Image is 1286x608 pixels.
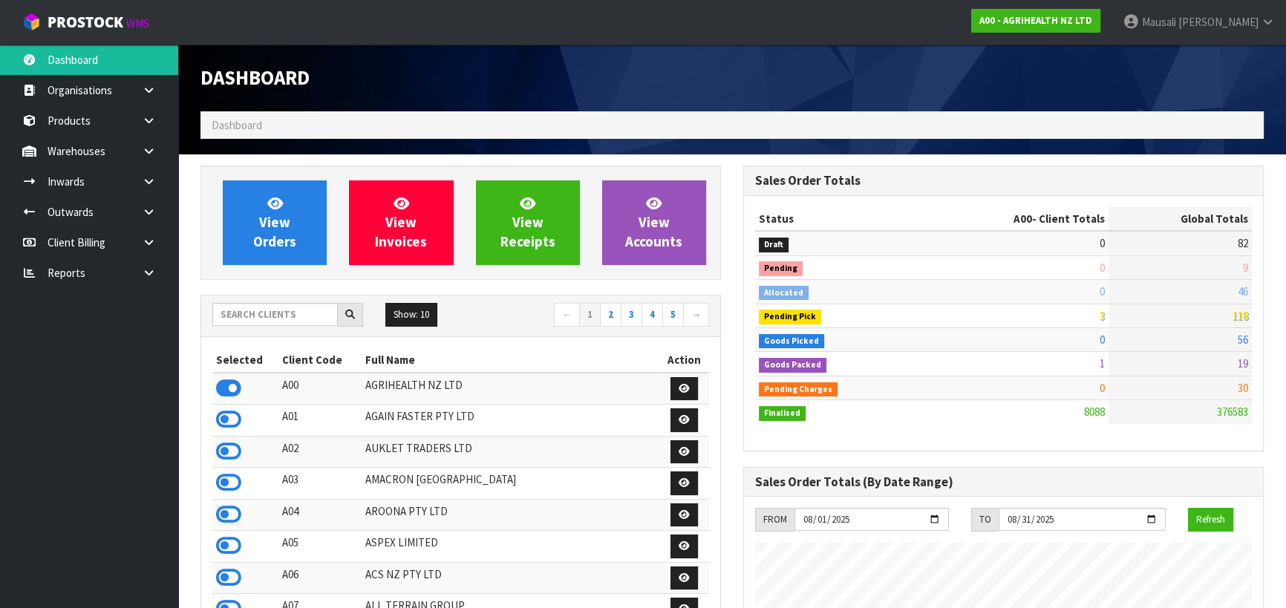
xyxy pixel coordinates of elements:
strong: A00 - AGRIHEALTH NZ LTD [979,14,1092,27]
span: View Receipts [500,195,555,250]
span: 19 [1238,356,1248,370]
span: 9 [1243,261,1248,275]
a: A00 - AGRIHEALTH NZ LTD [971,9,1100,33]
span: Pending [759,261,803,276]
span: A00 [1014,212,1032,226]
span: 56 [1238,333,1248,347]
div: FROM [755,508,794,532]
span: Allocated [759,286,809,301]
span: Dashboard [212,118,262,132]
span: 376583 [1217,405,1248,419]
a: ← [554,303,580,327]
a: 5 [662,303,684,327]
span: Goods Packed [759,358,826,373]
div: TO [971,508,999,532]
span: View Orders [253,195,296,250]
a: 1 [579,303,601,327]
td: A00 [278,373,361,405]
th: Client Code [278,348,361,372]
span: Draft [759,238,789,252]
span: Dashboard [200,65,310,90]
nav: Page navigation [472,303,710,329]
td: A04 [278,499,361,531]
td: A02 [278,436,361,468]
a: → [683,303,709,327]
td: AGAIN FASTER PTY LTD [362,405,659,437]
h3: Sales Order Totals [755,174,1252,188]
span: 0 [1100,284,1105,298]
span: 82 [1238,236,1248,250]
span: View Invoices [375,195,427,250]
a: 4 [642,303,663,327]
td: A01 [278,405,361,437]
span: 118 [1233,309,1248,323]
th: Global Totals [1109,207,1252,231]
h3: Sales Order Totals (By Date Range) [755,475,1252,489]
span: Finalised [759,406,806,421]
img: cube-alt.png [22,13,41,31]
span: [PERSON_NAME] [1178,15,1259,29]
span: 0 [1100,236,1105,250]
span: Pending Pick [759,310,821,324]
th: Status [755,207,919,231]
td: AUKLET TRADERS LTD [362,436,659,468]
span: Pending Charges [759,382,838,397]
th: Selected [212,348,278,372]
span: Goods Picked [759,334,824,349]
span: 30 [1238,381,1248,395]
td: ACS NZ PTY LTD [362,562,659,594]
td: ASPEX LIMITED [362,531,659,563]
button: Refresh [1188,508,1233,532]
td: A03 [278,468,361,500]
a: ViewAccounts [602,180,706,265]
span: ProStock [48,13,123,32]
td: AMACRON [GEOGRAPHIC_DATA] [362,468,659,500]
span: 3 [1100,309,1105,323]
span: 8088 [1084,405,1105,419]
a: 3 [621,303,642,327]
button: Show: 10 [385,303,437,327]
td: AROONA PTY LTD [362,499,659,531]
td: AGRIHEALTH NZ LTD [362,373,659,405]
small: WMS [126,16,149,30]
span: 0 [1100,333,1105,347]
span: 46 [1238,284,1248,298]
span: 0 [1100,261,1105,275]
span: 1 [1100,356,1105,370]
td: A05 [278,531,361,563]
a: ViewOrders [223,180,327,265]
a: 2 [600,303,621,327]
span: 0 [1100,381,1105,395]
td: A06 [278,562,361,594]
input: Search clients [212,303,338,326]
a: ViewInvoices [349,180,453,265]
th: - Client Totals [919,207,1109,231]
th: Action [659,348,709,372]
span: Mausali [1142,15,1176,29]
span: View Accounts [625,195,682,250]
th: Full Name [362,348,659,372]
a: ViewReceipts [476,180,580,265]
